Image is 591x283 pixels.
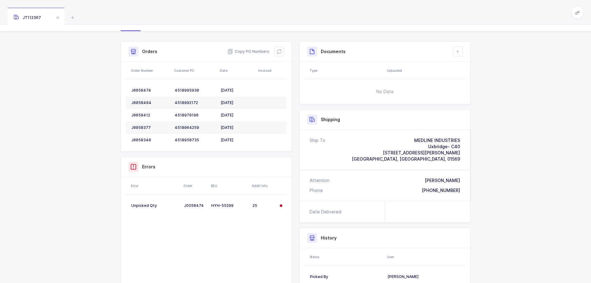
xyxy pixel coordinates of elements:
[142,164,155,170] h3: Errors
[131,203,179,208] div: Unpicked Qty
[211,183,248,188] div: SKU
[221,100,254,105] div: [DATE]
[321,235,337,241] h3: History
[131,100,170,105] div: J0058494
[131,138,170,143] div: J0058340
[352,137,460,144] div: MEDLINE INDUSTRIES
[252,183,275,188] div: Addtl Info
[221,125,254,130] div: [DATE]
[352,156,460,162] span: [GEOGRAPHIC_DATA], [GEOGRAPHIC_DATA], 01569
[211,203,248,208] div: HYH-55299
[175,113,216,118] div: 4518979190
[422,187,460,194] div: [PHONE_NUMBER]
[142,48,157,55] h3: Orders
[310,254,383,259] div: Status
[221,88,254,93] div: [DATE]
[175,125,216,130] div: 4518964259
[131,113,170,118] div: J0058412
[253,203,275,208] div: 25
[174,68,216,73] div: Customer PO
[184,203,206,208] div: J0058474
[425,177,460,184] div: [PERSON_NAME]
[310,137,325,162] div: Ship To
[345,82,425,101] span: No Data
[221,113,254,118] div: [DATE]
[220,68,254,73] div: Date
[131,183,180,188] div: Error
[175,88,216,93] div: 4518995930
[310,274,383,279] div: Picked By
[387,274,460,279] div: [PERSON_NAME]
[175,100,216,105] div: 4518992172
[175,138,216,143] div: 4518958735
[183,183,207,188] div: Order
[221,138,254,143] div: [DATE]
[352,144,460,150] div: Uxbridge- C40
[310,209,344,215] div: Date Delivered
[131,68,170,73] div: Order Number
[14,15,41,20] span: JT112367
[310,177,329,184] div: Attention
[131,88,170,93] div: J0058474
[131,125,170,130] div: J0058377
[258,68,285,73] div: Invoiced
[352,150,460,156] div: [STREET_ADDRESS][PERSON_NAME]
[321,116,340,123] h3: Shipping
[387,254,463,259] div: User
[321,48,346,55] h3: Documents
[387,68,463,73] div: Uploaded
[227,48,269,55] button: Copy PO Numbers
[310,187,323,194] div: Phone
[310,68,383,73] div: Type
